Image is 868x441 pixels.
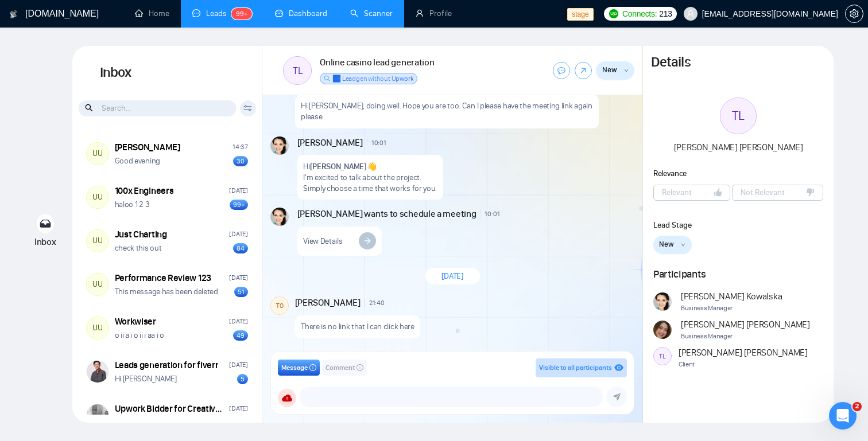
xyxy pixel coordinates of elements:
button: Newdown [596,61,634,80]
p: Hi [PERSON_NAME], doing well. Hope you are too. Can I please have the meeting link again please [301,100,592,122]
div: Upwork Bidder for Creative & High-Aesthetic Design Projects [115,403,226,415]
p: Simply choose a time that works for you. [303,183,437,194]
img: Andrian Marsella [653,321,672,339]
a: homeHome [135,9,169,18]
span: New [659,239,674,250]
span: 2 [852,402,862,411]
span: down [681,242,685,247]
a: dashboardDashboard [275,9,327,18]
div: TO [271,297,288,314]
p: There is no link that I can click here [301,321,414,332]
span: stage [567,8,593,21]
a: messageLeads99+ [192,9,252,18]
span: eye [614,363,623,372]
div: [PERSON_NAME] [115,141,180,154]
span: 213 [659,7,672,20]
div: UU [87,317,108,339]
span: [PERSON_NAME] [PERSON_NAME] [681,318,810,331]
span: Not Relevant [741,186,785,198]
div: [DATE] [229,360,247,370]
img: logo [10,5,18,24]
p: o ii a i o ii i aa i o [115,330,164,341]
div: [DATE] [229,316,247,327]
div: 5 [237,374,248,384]
button: Messageinfo-circle [278,360,320,376]
span: search [324,75,331,82]
span: 10:01 [371,138,386,147]
p: check this out [115,243,162,253]
div: Leads generation for fiverr [115,359,219,372]
div: 99+ [230,200,248,210]
span: Lead Stage [653,220,692,230]
img: Agnieszka Kowalska [653,292,672,311]
button: Newdown [653,236,692,254]
sup: 99+ [231,8,252,19]
div: 14:37 [232,142,248,153]
span: info-circle [356,364,363,371]
img: upwork-logo.png [609,9,618,18]
a: userProfile [416,9,452,18]
div: 84 [233,243,248,253]
p: I'm excited to talk about the project. [303,172,437,183]
iframe: Intercom live chat [829,402,857,430]
span: [PERSON_NAME] [297,136,363,149]
div: UU [87,143,108,165]
div: TL [720,98,756,134]
div: [DATE] [229,272,247,283]
span: info-circle [309,364,316,371]
div: TL [654,348,671,365]
span: [PERSON_NAME] [295,296,361,309]
img: Ellen Holmsten [87,404,108,426]
p: This message has been deleted [115,286,218,297]
div: 51 [234,287,248,297]
span: New [602,64,617,76]
p: haloo 1 2 3 [115,199,150,210]
div: TL [284,57,311,84]
div: Workwiser [115,315,156,328]
p: Hi 👋. [303,161,437,172]
span: View Details [303,236,342,247]
input: Search... [79,100,236,116]
span: [DATE] [441,271,464,282]
h1: Details [651,54,690,71]
h1: Participants [653,268,824,280]
div: UU [87,186,108,208]
div: 100x Engineers [115,185,174,197]
button: Commentinfo-circle [322,360,367,376]
span: 10:01 [485,209,499,218]
a: View Details [297,227,382,256]
span: down [624,68,629,73]
img: Agnieszka [270,208,289,226]
span: [PERSON_NAME] wants to schedule a meeting [297,208,476,220]
span: user [687,10,695,18]
span: [PERSON_NAME] Kowalska [681,290,782,303]
div: Performance Review 123 [115,272,211,284]
span: Relevant [662,186,692,198]
span: setting [846,9,863,18]
div: UU [87,274,108,295]
p: Hi [PERSON_NAME] [115,373,177,384]
span: Inbox [34,236,56,247]
a: setting [845,9,863,18]
strong: [PERSON_NAME] [310,162,367,171]
span: Visible to all participants [539,364,612,372]
h1: Inbox [72,46,262,100]
button: setting [845,5,863,23]
span: 21:40 [369,298,385,307]
div: [DATE] [229,185,247,196]
div: [DATE] [229,403,247,414]
span: Business Manager [681,303,782,314]
span: search [85,102,95,114]
div: 49 [233,330,248,341]
div: UU [87,230,108,252]
h1: Online casino lead generation [320,56,434,69]
div: 30 [233,156,248,166]
span: Connects: [622,7,657,20]
img: Agnieszka [270,136,289,155]
span: Comment [325,362,355,373]
img: Ari Sulistya [87,361,108,383]
span: Message [281,362,308,373]
span: Relevance [653,169,687,178]
span: ✅ Leadgen without Upwork [332,75,413,83]
button: Not Relevant [732,185,823,201]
